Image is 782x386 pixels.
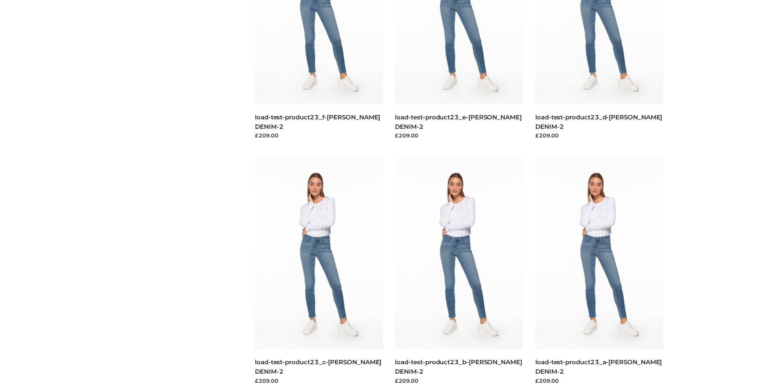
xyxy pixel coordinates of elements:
[395,358,522,375] a: load-test-product23_b-[PERSON_NAME] DENIM-2
[255,377,383,385] div: £209.00
[255,131,383,139] div: £209.00
[255,358,381,375] a: load-test-product23_c-[PERSON_NAME] DENIM-2
[395,377,523,385] div: £209.00
[535,358,662,375] a: load-test-product23_a-[PERSON_NAME] DENIM-2
[395,113,521,130] a: load-test-product23_e-[PERSON_NAME] DENIM-2
[395,131,523,139] div: £209.00
[535,131,663,139] div: £209.00
[535,377,663,385] div: £209.00
[255,113,380,130] a: load-test-product23_f-[PERSON_NAME] DENIM-2
[535,113,662,130] a: load-test-product23_d-[PERSON_NAME] DENIM-2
